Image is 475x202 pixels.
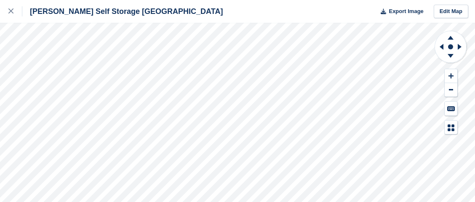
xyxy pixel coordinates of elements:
[445,121,457,135] button: Map Legend
[376,5,424,19] button: Export Image
[445,102,457,116] button: Keyboard Shortcuts
[434,5,468,19] a: Edit Map
[22,6,223,16] div: [PERSON_NAME] Self Storage [GEOGRAPHIC_DATA]
[389,7,423,16] span: Export Image
[445,83,457,97] button: Zoom Out
[445,69,457,83] button: Zoom In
